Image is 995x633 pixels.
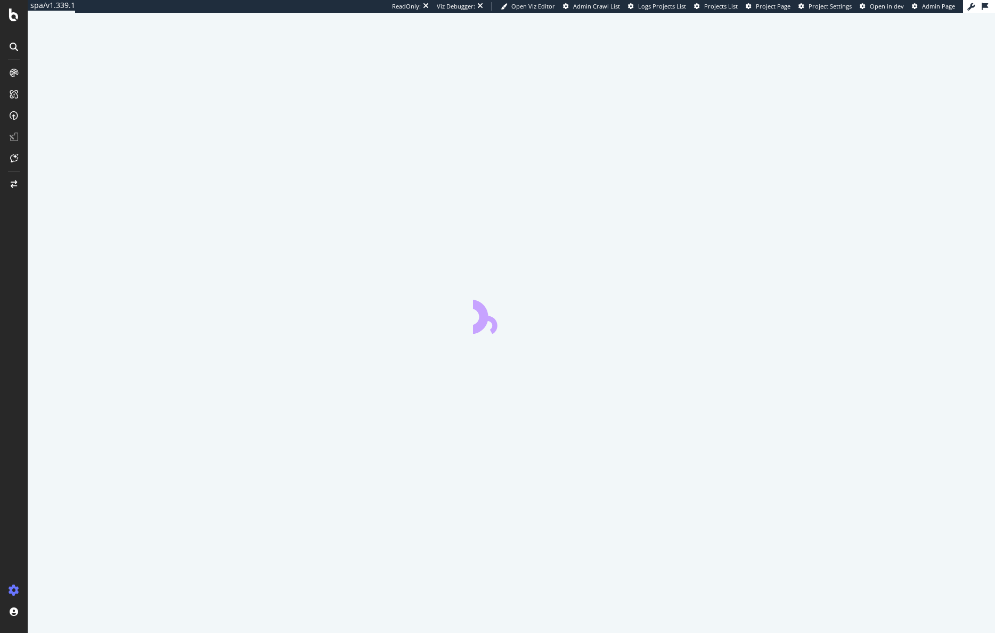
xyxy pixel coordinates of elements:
[694,2,738,11] a: Projects List
[912,2,955,11] a: Admin Page
[860,2,904,11] a: Open in dev
[392,2,421,11] div: ReadOnly:
[573,2,620,10] span: Admin Crawl List
[563,2,620,11] a: Admin Crawl List
[756,2,790,10] span: Project Page
[798,2,852,11] a: Project Settings
[473,295,550,334] div: animation
[746,2,790,11] a: Project Page
[809,2,852,10] span: Project Settings
[511,2,555,10] span: Open Viz Editor
[704,2,738,10] span: Projects List
[638,2,686,10] span: Logs Projects List
[922,2,955,10] span: Admin Page
[628,2,686,11] a: Logs Projects List
[437,2,475,11] div: Viz Debugger:
[870,2,904,10] span: Open in dev
[501,2,555,11] a: Open Viz Editor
